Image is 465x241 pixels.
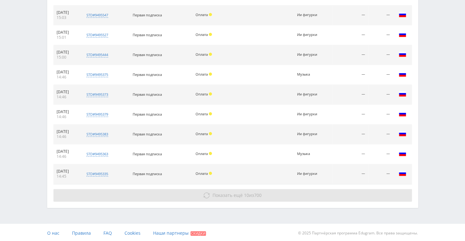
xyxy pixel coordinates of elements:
[244,192,249,198] span: 10
[86,92,108,97] div: std#9495373
[333,25,368,45] td: —
[57,149,77,154] div: [DATE]
[57,35,77,40] div: 15:01
[86,152,108,157] div: std#9495363
[297,72,325,77] div: Музыка
[196,171,208,176] span: Оплата
[57,75,77,80] div: 14:46
[86,32,108,37] div: std#9495527
[368,5,393,25] td: —
[333,65,368,85] td: —
[209,92,212,95] span: Холд
[57,154,77,159] div: 14:46
[86,132,108,137] div: std#9495383
[368,65,393,85] td: —
[133,92,162,97] span: Первая подписка
[209,132,212,135] span: Холд
[209,72,212,76] span: Холд
[196,131,208,136] span: Оплата
[209,53,212,56] span: Холд
[103,230,112,236] span: FAQ
[297,112,325,116] div: Ии фигурки
[47,230,59,236] span: О нас
[191,231,206,236] span: Скидки
[399,130,406,137] img: rus.png
[368,144,393,164] td: —
[53,189,412,202] button: Показать ещё 10из700
[399,150,406,157] img: rus.png
[196,52,208,57] span: Оплата
[209,152,212,155] span: Холд
[125,230,141,236] span: Cookies
[57,30,77,35] div: [DATE]
[209,172,212,175] span: Холд
[57,70,77,75] div: [DATE]
[86,52,108,57] div: std#9495444
[57,10,77,15] div: [DATE]
[297,13,325,17] div: Ии фигурки
[196,92,208,96] span: Оплата
[368,105,393,124] td: —
[57,15,77,20] div: 15:03
[399,50,406,58] img: rus.png
[133,152,162,156] span: Первая подписка
[57,89,77,95] div: [DATE]
[209,33,212,36] span: Холд
[368,25,393,45] td: —
[399,31,406,38] img: rus.png
[333,124,368,144] td: —
[399,110,406,118] img: rus.png
[333,85,368,105] td: —
[86,72,108,77] div: std#9495375
[133,112,162,117] span: Первая подписка
[57,174,77,179] div: 14:45
[399,90,406,98] img: rus.png
[133,32,162,37] span: Первая подписка
[368,85,393,105] td: —
[196,72,208,77] span: Оплата
[133,171,162,176] span: Первая подписка
[297,132,325,136] div: Ии фигурки
[57,129,77,134] div: [DATE]
[72,230,91,236] span: Правила
[196,112,208,116] span: Оплата
[399,70,406,78] img: rus.png
[399,11,406,18] img: rus.png
[86,13,108,18] div: std#9495547
[57,169,77,174] div: [DATE]
[213,192,262,198] span: из
[196,32,208,37] span: Оплата
[57,114,77,119] div: 14:46
[333,164,368,184] td: —
[333,5,368,25] td: —
[86,171,108,176] div: std#9495335
[333,144,368,164] td: —
[196,12,208,17] span: Оплата
[57,95,77,100] div: 14:46
[86,112,108,117] div: std#9495379
[153,230,189,236] span: Наши партнеры
[213,192,243,198] span: Показать ещё
[297,53,325,57] div: Ии фигурки
[333,105,368,124] td: —
[133,52,162,57] span: Первая подписка
[368,164,393,184] td: —
[57,50,77,55] div: [DATE]
[209,13,212,16] span: Холд
[133,13,162,17] span: Первая подписка
[368,45,393,65] td: —
[297,152,325,156] div: Музыка
[254,192,262,198] span: 700
[297,92,325,96] div: Ии фигурки
[57,55,77,60] div: 15:00
[297,33,325,37] div: Ии фигурки
[133,132,162,136] span: Первая подписка
[196,151,208,156] span: Оплата
[133,72,162,77] span: Первая подписка
[399,169,406,177] img: rus.png
[57,109,77,114] div: [DATE]
[368,124,393,144] td: —
[297,172,325,176] div: Ии фигурки
[209,112,212,115] span: Холд
[333,45,368,65] td: —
